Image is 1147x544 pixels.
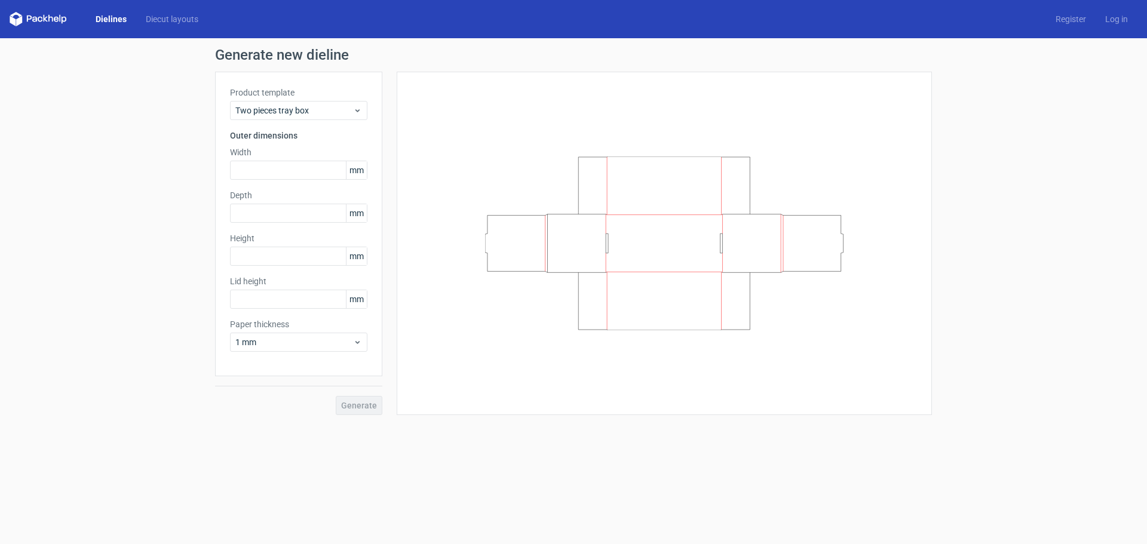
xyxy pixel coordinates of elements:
span: 1 mm [235,336,353,348]
label: Paper thickness [230,318,367,330]
label: Width [230,146,367,158]
h3: Outer dimensions [230,130,367,142]
a: Register [1046,13,1096,25]
span: mm [346,247,367,265]
span: Two pieces tray box [235,105,353,116]
a: Diecut layouts [136,13,208,25]
label: Depth [230,189,367,201]
label: Lid height [230,275,367,287]
span: mm [346,290,367,308]
span: mm [346,204,367,222]
label: Product template [230,87,367,99]
h1: Generate new dieline [215,48,932,62]
a: Log in [1096,13,1137,25]
label: Height [230,232,367,244]
a: Dielines [86,13,136,25]
span: mm [346,161,367,179]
